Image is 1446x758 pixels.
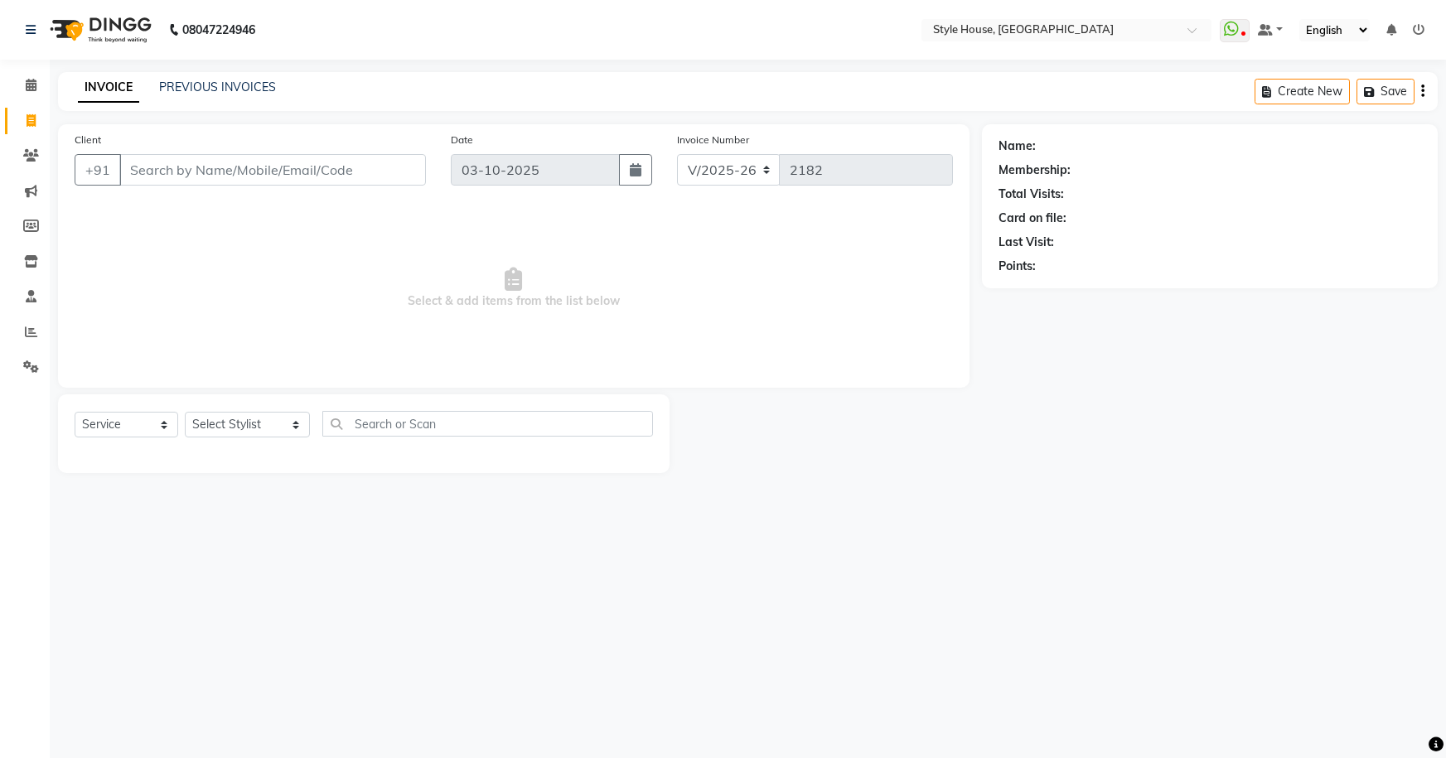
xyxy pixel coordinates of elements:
[999,210,1066,227] div: Card on file:
[677,133,749,147] label: Invoice Number
[75,154,121,186] button: +91
[999,186,1064,203] div: Total Visits:
[999,162,1071,179] div: Membership:
[999,138,1036,155] div: Name:
[451,133,473,147] label: Date
[1357,79,1415,104] button: Save
[75,133,101,147] label: Client
[322,411,654,437] input: Search or Scan
[159,80,276,94] a: PREVIOUS INVOICES
[182,7,255,53] b: 08047224946
[42,7,156,53] img: logo
[999,234,1054,251] div: Last Visit:
[78,73,139,103] a: INVOICE
[999,258,1036,275] div: Points:
[119,154,426,186] input: Search by Name/Mobile/Email/Code
[1255,79,1350,104] button: Create New
[75,205,953,371] span: Select & add items from the list below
